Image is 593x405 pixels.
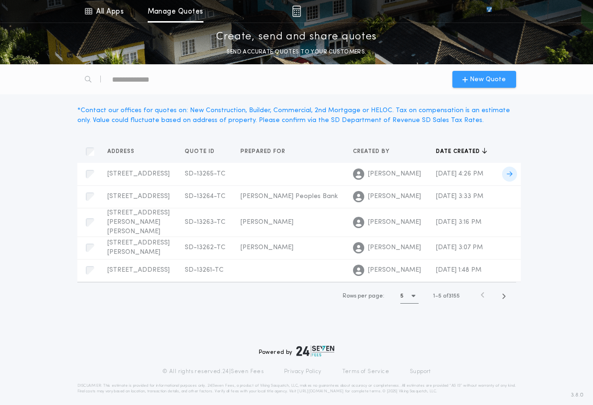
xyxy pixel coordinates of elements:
[185,170,225,177] span: SD-13265-TC
[443,292,460,300] span: of 3155
[240,244,293,251] span: [PERSON_NAME]
[185,267,224,274] span: SD-13261-TC
[185,148,217,155] span: Quote ID
[185,219,225,226] span: SD-13263-TC
[77,106,516,125] div: * Contact our offices for quotes on: New Construction, Builder, Commercial, 2nd Mortgage or HELOC...
[400,289,419,304] button: 5
[240,193,338,200] span: [PERSON_NAME] Peoples Bank
[77,383,516,394] p: DISCLAIMER: This estimate is provided for informational purposes only. 24|Seven Fees, a product o...
[296,345,335,357] img: logo
[107,148,136,155] span: Address
[452,71,516,88] button: New Quote
[185,244,225,251] span: SD-13262-TC
[185,193,225,200] span: SD-13264-TC
[292,6,301,17] img: img
[436,147,487,156] button: Date created
[436,267,481,274] span: [DATE] 1:48 PM
[216,30,377,45] p: Create, send and share quotes
[185,147,222,156] button: Quote ID
[438,293,442,299] span: 5
[368,266,421,275] span: [PERSON_NAME]
[353,148,391,155] span: Created by
[240,219,293,226] span: [PERSON_NAME]
[436,170,483,177] span: [DATE] 4:26 PM
[436,244,483,251] span: [DATE] 3:07 PM
[410,368,431,375] a: Support
[240,148,287,155] span: Prepared for
[433,293,435,299] span: 1
[342,368,389,375] a: Terms of Service
[470,75,506,84] span: New Quote
[107,193,170,200] span: [STREET_ADDRESS]
[107,147,142,156] button: Address
[368,243,421,252] span: [PERSON_NAME]
[162,368,263,375] p: © All rights reserved. 24|Seven Fees
[436,219,481,226] span: [DATE] 3:16 PM
[368,169,421,179] span: [PERSON_NAME]
[226,47,366,57] p: SEND ACCURATE QUOTES TO YOUR CUSTOMERS.
[436,148,482,155] span: Date created
[107,170,170,177] span: [STREET_ADDRESS]
[436,193,483,200] span: [DATE] 3:33 PM
[107,267,170,274] span: [STREET_ADDRESS]
[353,147,397,156] button: Created by
[368,218,421,227] span: [PERSON_NAME]
[259,345,335,357] div: Powered by
[571,391,584,399] span: 3.8.0
[400,291,404,301] h1: 5
[368,192,421,201] span: [PERSON_NAME]
[343,293,384,299] span: Rows per page:
[107,209,170,235] span: [STREET_ADDRESS][PERSON_NAME][PERSON_NAME]
[284,368,322,375] a: Privacy Policy
[107,239,170,256] span: [STREET_ADDRESS][PERSON_NAME]
[297,390,344,393] a: [URL][DOMAIN_NAME]
[469,7,509,16] img: vs-icon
